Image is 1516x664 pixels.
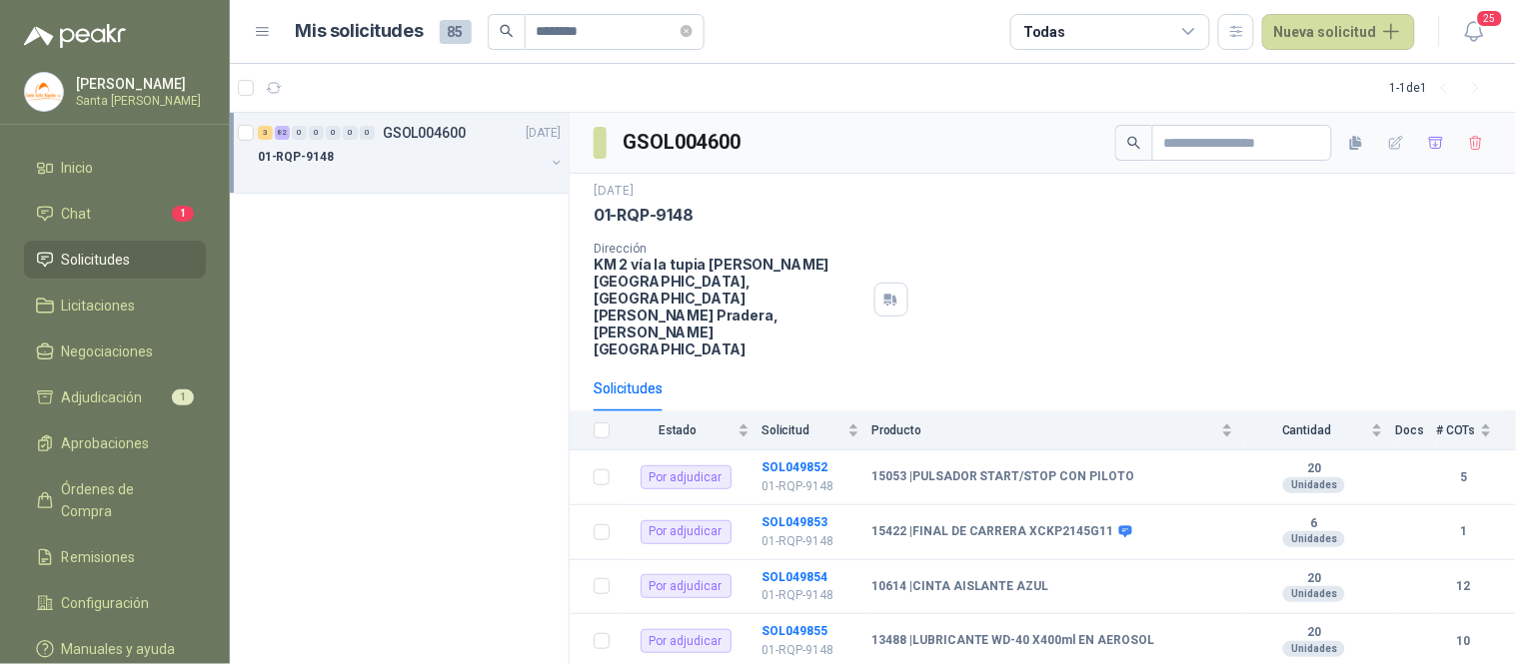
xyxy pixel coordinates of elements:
[360,126,375,140] div: 0
[594,182,634,201] p: [DATE]
[62,478,187,522] span: Órdenes de Compra
[24,584,206,622] a: Configuración
[76,95,201,107] p: Santa [PERSON_NAME]
[641,465,732,489] div: Por adjudicar
[500,24,514,38] span: search
[1023,21,1065,43] div: Todas
[62,432,150,454] span: Aprobaciones
[24,287,206,325] a: Licitaciones
[681,25,693,37] span: close-circle
[1262,14,1415,50] button: Nueva solicitud
[761,477,859,496] p: 01-RQP-9148
[1436,632,1492,651] b: 10
[1390,72,1492,104] div: 1 - 1 de 1
[1395,411,1436,450] th: Docs
[62,295,136,317] span: Licitaciones
[292,126,307,140] div: 0
[1283,641,1345,657] div: Unidades
[641,574,732,598] div: Por adjudicar
[24,332,206,370] a: Negociaciones
[622,411,761,450] th: Estado
[761,460,827,474] a: SOL049852
[594,377,663,399] div: Solicitudes
[761,586,859,605] p: 01-RQP-9148
[440,20,472,44] span: 85
[761,411,871,450] th: Solicitud
[62,638,176,660] span: Manuales y ayuda
[871,469,1135,485] b: 15053 | PULSADOR START/STOP CON PILOTO
[871,579,1049,595] b: 10614 | CINTA AISLANTE AZUL
[1283,586,1345,602] div: Unidades
[761,641,859,660] p: 01-RQP-9148
[24,378,206,416] a: Adjudicación1
[24,24,126,48] img: Logo peakr
[761,423,843,437] span: Solicitud
[24,538,206,576] a: Remisiones
[1476,9,1504,28] span: 25
[24,424,206,462] a: Aprobaciones
[62,546,136,568] span: Remisiones
[1283,531,1345,547] div: Unidades
[761,515,827,529] a: SOL049853
[1127,136,1141,150] span: search
[1245,625,1383,641] b: 20
[172,389,194,405] span: 1
[1245,516,1383,532] b: 6
[383,126,466,140] p: GSOL004600
[871,423,1217,437] span: Producto
[24,149,206,187] a: Inicio
[1436,423,1476,437] span: # COTs
[761,570,827,584] a: SOL049854
[641,629,732,653] div: Por adjudicar
[258,126,273,140] div: 3
[62,249,131,271] span: Solicitudes
[622,423,734,437] span: Estado
[594,242,866,256] p: Dirección
[761,624,827,638] a: SOL049855
[1245,423,1367,437] span: Cantidad
[24,241,206,279] a: Solicitudes
[62,592,150,614] span: Configuración
[62,386,143,408] span: Adjudicación
[296,17,424,46] h1: Mis solicitudes
[258,148,334,167] p: 01-RQP-9148
[1245,411,1395,450] th: Cantidad
[1456,14,1492,50] button: 25
[309,126,324,140] div: 0
[871,633,1155,649] b: 13488 | LUBRICANTE WD-40 X400ml EN AEROSOL
[343,126,358,140] div: 0
[25,73,63,111] img: Company Logo
[76,77,201,91] p: [PERSON_NAME]
[1436,468,1492,487] b: 5
[641,520,732,544] div: Por adjudicar
[1436,522,1492,541] b: 1
[62,340,154,362] span: Negociaciones
[1245,571,1383,587] b: 20
[594,205,694,226] p: 01-RQP-9148
[24,195,206,233] a: Chat1
[871,524,1114,540] b: 15422 | FINAL DE CARRERA XCKP2145G11
[1245,461,1383,477] b: 20
[172,206,194,222] span: 1
[1436,577,1492,596] b: 12
[871,411,1245,450] th: Producto
[681,22,693,41] span: close-circle
[258,121,565,185] a: 3 82 0 0 0 0 0 GSOL004600[DATE] 01-RQP-9148
[761,532,859,551] p: 01-RQP-9148
[24,470,206,530] a: Órdenes de Compra
[1283,477,1345,493] div: Unidades
[62,203,92,225] span: Chat
[326,126,341,140] div: 0
[62,157,94,179] span: Inicio
[275,126,290,140] div: 82
[527,124,561,143] p: [DATE]
[594,256,866,357] p: KM 2 vía la tupia [PERSON_NAME][GEOGRAPHIC_DATA], [GEOGRAPHIC_DATA][PERSON_NAME] Pradera , [PERSO...
[623,127,744,158] h3: GSOL004600
[1436,411,1516,450] th: # COTs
